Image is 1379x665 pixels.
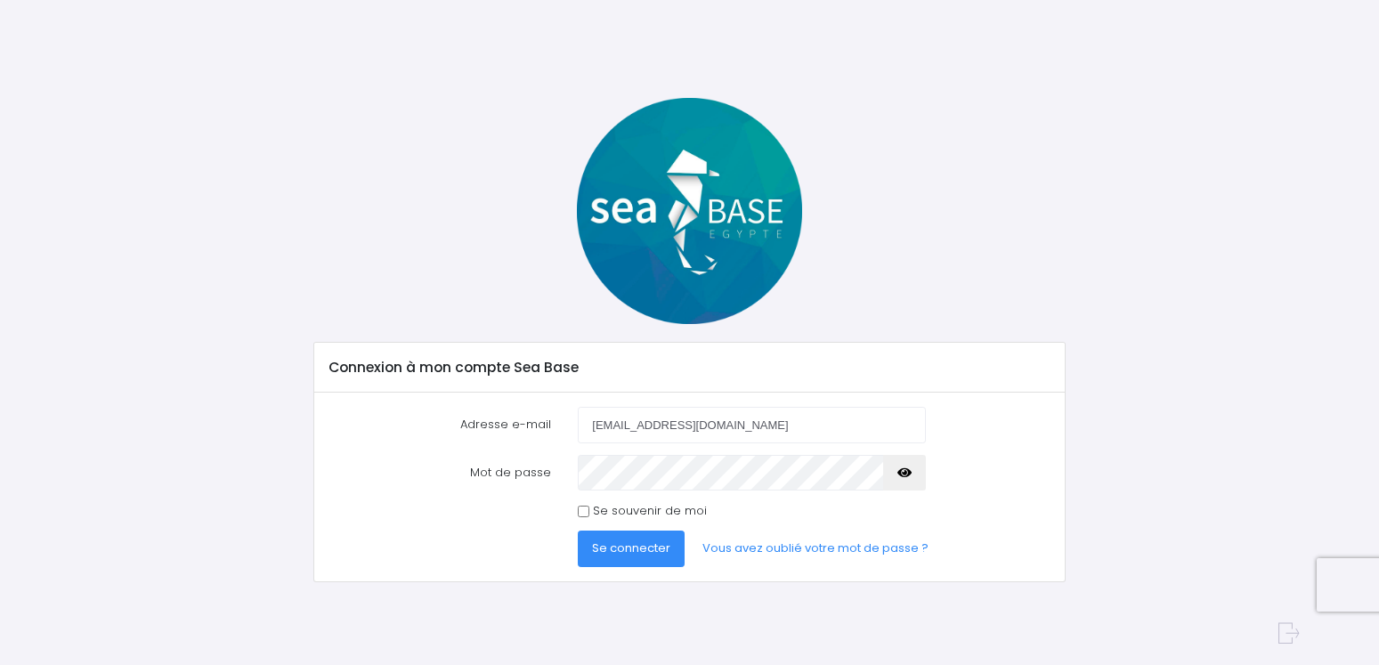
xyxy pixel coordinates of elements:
[578,531,685,566] button: Se connecter
[314,343,1065,393] div: Connexion à mon compte Sea Base
[688,531,943,566] a: Vous avez oublié votre mot de passe ?
[315,455,564,491] label: Mot de passe
[592,539,670,556] span: Se connecter
[315,407,564,442] label: Adresse e-mail
[593,502,707,520] label: Se souvenir de moi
